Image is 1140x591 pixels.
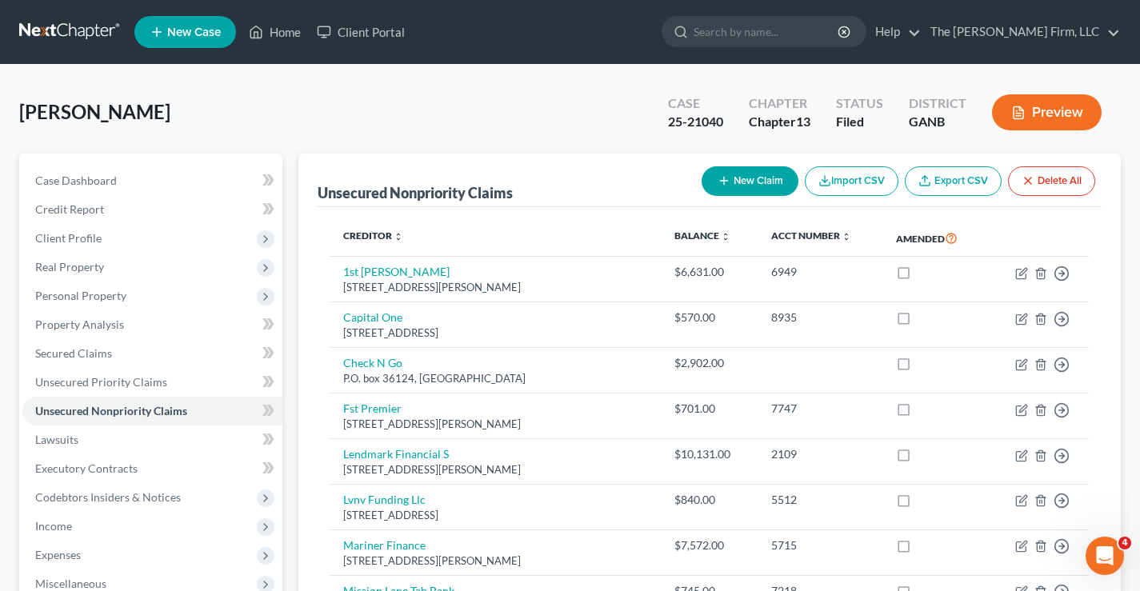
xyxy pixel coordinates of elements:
[674,446,746,462] div: $10,131.00
[922,18,1120,46] a: The [PERSON_NAME] Firm, LLC
[35,289,126,302] span: Personal Property
[35,433,78,446] span: Lawsuits
[749,113,810,131] div: Chapter
[35,346,112,360] span: Secured Claims
[343,371,648,386] div: P.O. box 36124, [GEOGRAPHIC_DATA]
[35,404,187,417] span: Unsecured Nonpriority Claims
[35,490,181,504] span: Codebtors Insiders & Notices
[674,401,746,417] div: $701.00
[35,375,167,389] span: Unsecured Priority Claims
[721,232,730,242] i: unfold_more
[674,355,746,371] div: $2,902.00
[836,94,883,113] div: Status
[343,508,648,523] div: [STREET_ADDRESS]
[343,356,402,369] a: Check N Go
[35,577,106,590] span: Miscellaneous
[22,454,282,483] a: Executory Contracts
[343,538,426,552] a: Mariner Finance
[22,195,282,224] a: Credit Report
[842,232,851,242] i: unfold_more
[749,94,810,113] div: Chapter
[796,114,810,129] span: 13
[22,397,282,425] a: Unsecured Nonpriority Claims
[694,17,840,46] input: Search by name...
[394,232,403,242] i: unfold_more
[771,492,870,508] div: 5512
[674,537,746,553] div: $7,572.00
[22,310,282,339] a: Property Analysis
[22,368,282,397] a: Unsecured Priority Claims
[343,462,648,477] div: [STREET_ADDRESS][PERSON_NAME]
[1086,537,1124,575] iframe: Intercom live chat
[343,493,426,506] a: Lvnv Funding Llc
[35,548,81,561] span: Expenses
[318,183,513,202] div: Unsecured Nonpriority Claims
[35,317,124,331] span: Property Analysis
[771,446,870,462] div: 2109
[343,401,402,415] a: Fst Premier
[771,264,870,280] div: 6949
[674,230,730,242] a: Balance unfold_more
[35,231,102,245] span: Client Profile
[909,113,966,131] div: GANB
[22,166,282,195] a: Case Dashboard
[674,309,746,325] div: $570.00
[674,264,746,280] div: $6,631.00
[343,325,648,341] div: [STREET_ADDRESS]
[309,18,413,46] a: Client Portal
[668,113,723,131] div: 25-21040
[909,94,966,113] div: District
[674,492,746,508] div: $840.00
[992,94,1102,130] button: Preview
[343,230,403,242] a: Creditor unfold_more
[343,265,450,278] a: 1st [PERSON_NAME]
[702,166,798,196] button: New Claim
[241,18,309,46] a: Home
[343,417,648,432] div: [STREET_ADDRESS][PERSON_NAME]
[343,310,402,324] a: Capital One
[343,553,648,569] div: [STREET_ADDRESS][PERSON_NAME]
[35,519,72,533] span: Income
[883,220,986,257] th: Amended
[343,280,648,295] div: [STREET_ADDRESS][PERSON_NAME]
[867,18,921,46] a: Help
[35,260,104,274] span: Real Property
[1118,537,1131,549] span: 4
[771,401,870,417] div: 7747
[22,425,282,454] a: Lawsuits
[668,94,723,113] div: Case
[771,537,870,553] div: 5715
[836,113,883,131] div: Filed
[35,202,104,216] span: Credit Report
[35,461,138,475] span: Executory Contracts
[35,174,117,187] span: Case Dashboard
[905,166,1002,196] a: Export CSV
[19,100,170,123] span: [PERSON_NAME]
[343,447,449,461] a: Lendmark Financial S
[1008,166,1095,196] button: Delete All
[167,26,221,38] span: New Case
[771,309,870,325] div: 8935
[771,230,851,242] a: Acct Number unfold_more
[805,166,898,196] button: Import CSV
[22,339,282,368] a: Secured Claims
